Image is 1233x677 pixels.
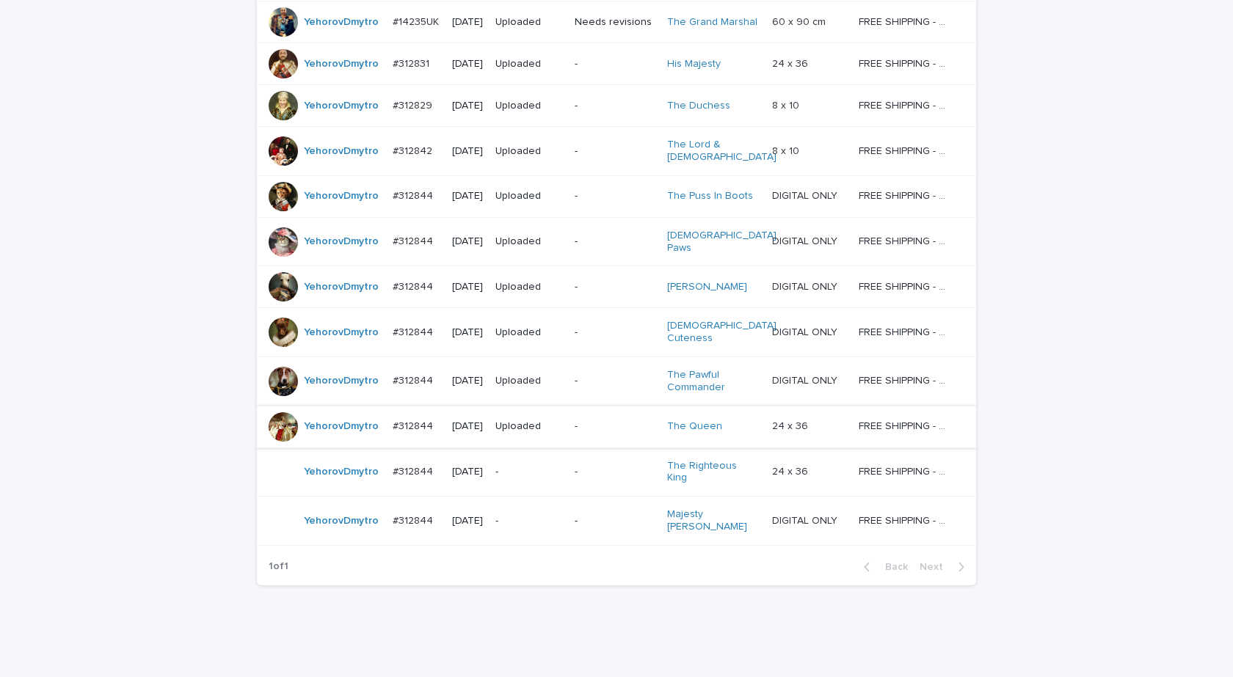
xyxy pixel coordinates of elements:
[575,16,655,29] p: Needs revisions
[575,515,655,527] p: -
[393,512,436,527] p: #312844
[914,560,976,574] button: Next
[257,1,976,43] tr: YehorovDmytro #14235UK#14235UK [DATE]UploadedNeeds revisionsThe Grand Marshal 60 x 90 cm60 x 90 c...
[257,497,976,546] tr: YehorovDmytro #312844#312844 [DATE]--Majesty [PERSON_NAME] DIGITAL ONLYDIGITAL ONLY FREE SHIPPING...
[575,190,655,202] p: -
[304,375,379,387] a: YehorovDmytro
[257,308,976,357] tr: YehorovDmytro #312844#312844 [DATE]Uploaded-[DEMOGRAPHIC_DATA] Cuteness DIGITAL ONLYDIGITAL ONLY ...
[772,323,840,339] p: DIGITAL ONLY
[772,278,840,293] p: DIGITAL ONLY
[575,145,655,158] p: -
[772,55,811,70] p: 24 x 36
[452,235,484,248] p: [DATE]
[452,145,484,158] p: [DATE]
[495,420,563,433] p: Uploaded
[859,323,953,339] p: FREE SHIPPING - preview in 1-2 business days, after your approval delivery will take 5-10 b.d.
[772,233,840,248] p: DIGITAL ONLY
[304,515,379,527] a: YehorovDmytro
[667,58,721,70] a: His Majesty
[393,372,436,387] p: #312844
[452,281,484,293] p: [DATE]
[859,233,953,248] p: FREE SHIPPING - preview in 1-2 business days, after your approval delivery will take 5-10 b.d.
[859,372,953,387] p: FREE SHIPPING - preview in 1-2 business days, after your approval delivery will take 5-10 b.d.
[257,356,976,406] tr: YehorovDmytro #312844#312844 [DATE]Uploaded-The Pawful Commander DIGITAL ONLYDIGITAL ONLY FREE SH...
[304,16,379,29] a: YehorovDmytro
[876,562,908,572] span: Back
[667,100,730,112] a: The Duchess
[452,190,484,202] p: [DATE]
[495,326,563,339] p: Uploaded
[304,100,379,112] a: YehorovDmytro
[393,233,436,248] p: #312844
[772,97,802,112] p: 8 x 10
[304,281,379,293] a: YehorovDmytro
[257,85,976,127] tr: YehorovDmytro #312829#312829 [DATE]Uploaded-The Duchess 8 x 108 x 10 FREE SHIPPING - preview in 1...
[575,420,655,433] p: -
[859,512,953,527] p: FREE SHIPPING - preview in 1-2 business days, after your approval delivery will take 5-10 b.d.
[575,100,655,112] p: -
[495,466,563,478] p: -
[393,463,436,478] p: #312844
[575,375,655,387] p: -
[859,142,953,158] p: FREE SHIPPING - preview in 1-2 business days, after your approval delivery will take 5-10 b.d.
[257,43,976,85] tr: YehorovDmytro #312831#312831 [DATE]Uploaded-His Majesty 24 x 3624 x 36 FREE SHIPPING - preview in...
[452,326,484,339] p: [DATE]
[667,320,776,345] a: [DEMOGRAPHIC_DATA] Cuteness
[495,235,563,248] p: Uploaded
[393,187,436,202] p: #312844
[304,466,379,478] a: YehorovDmytro
[452,420,484,433] p: [DATE]
[304,235,379,248] a: YehorovDmytro
[304,190,379,202] a: YehorovDmytro
[667,420,722,433] a: The Queen
[772,512,840,527] p: DIGITAL ONLY
[304,420,379,433] a: YehorovDmytro
[452,100,484,112] p: [DATE]
[304,145,379,158] a: YehorovDmytro
[667,508,759,533] a: Majesty [PERSON_NAME]
[393,278,436,293] p: #312844
[393,13,442,29] p: #14235UK
[667,369,759,394] a: The Pawful Commander
[772,187,840,202] p: DIGITAL ONLY
[257,549,300,585] p: 1 of 1
[575,235,655,248] p: -
[495,375,563,387] p: Uploaded
[452,16,484,29] p: [DATE]
[393,323,436,339] p: #312844
[920,562,952,572] span: Next
[257,127,976,176] tr: YehorovDmytro #312842#312842 [DATE]Uploaded-The Lord & [DEMOGRAPHIC_DATA] 8 x 108 x 10 FREE SHIPP...
[667,281,747,293] a: [PERSON_NAME]
[667,460,759,485] a: The Righteous King
[452,375,484,387] p: [DATE]
[495,100,563,112] p: Uploaded
[852,560,914,574] button: Back
[859,417,953,433] p: FREE SHIPPING - preview in 1-2 business days, after your approval delivery will take 5-10 b.d.
[452,466,484,478] p: [DATE]
[859,278,953,293] p: FREE SHIPPING - preview in 1-2 business days, after your approval delivery will take 5-10 b.d.
[452,58,484,70] p: [DATE]
[772,13,829,29] p: 60 x 90 cm
[257,447,976,497] tr: YehorovDmytro #312844#312844 [DATE]--The Righteous King 24 x 3624 x 36 FREE SHIPPING - preview in...
[859,55,953,70] p: FREE SHIPPING - preview in 1-2 business days, after your approval delivery will take 5-10 b.d.
[393,55,432,70] p: #312831
[667,16,757,29] a: The Grand Marshal
[257,175,976,217] tr: YehorovDmytro #312844#312844 [DATE]Uploaded-The Puss In Boots DIGITAL ONLYDIGITAL ONLY FREE SHIPP...
[859,463,953,478] p: FREE SHIPPING - preview in 1-2 business days, after your approval delivery will take 5-10 b.d.
[495,281,563,293] p: Uploaded
[304,326,379,339] a: YehorovDmytro
[393,417,436,433] p: #312844
[667,190,753,202] a: The Puss In Boots
[495,145,563,158] p: Uploaded
[667,139,776,164] a: The Lord & [DEMOGRAPHIC_DATA]
[304,58,379,70] a: YehorovDmytro
[859,187,953,202] p: FREE SHIPPING - preview in 1-2 business days, after your approval delivery will take 5-10 b.d.
[575,326,655,339] p: -
[772,417,811,433] p: 24 x 36
[667,230,776,255] a: [DEMOGRAPHIC_DATA] Paws
[575,281,655,293] p: -
[495,515,563,527] p: -
[495,58,563,70] p: Uploaded
[495,190,563,202] p: Uploaded
[575,58,655,70] p: -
